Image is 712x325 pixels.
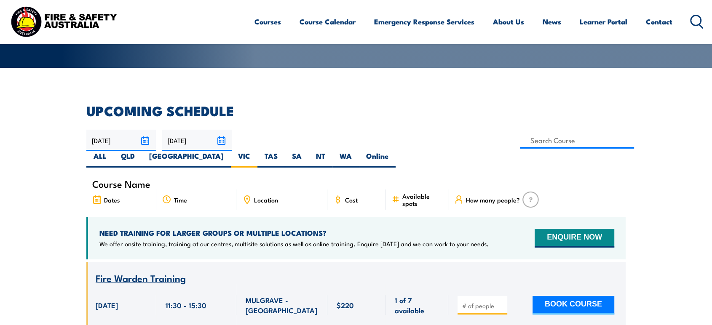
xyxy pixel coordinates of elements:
h2: UPCOMING SCHEDULE [86,104,626,116]
label: SA [285,151,309,168]
label: WA [332,151,359,168]
label: ALL [86,151,114,168]
label: [GEOGRAPHIC_DATA] [142,151,231,168]
a: Contact [646,11,672,33]
span: Time [174,196,187,203]
span: MULGRAVE - [GEOGRAPHIC_DATA] [246,295,318,315]
a: Emergency Response Services [374,11,474,33]
h4: NEED TRAINING FOR LARGER GROUPS OR MULTIPLE LOCATIONS? [99,228,489,237]
a: Courses [254,11,281,33]
a: Fire Warden Training [96,273,186,284]
a: News [543,11,561,33]
a: Course Calendar [300,11,356,33]
span: [DATE] [96,300,118,310]
span: Location [254,196,278,203]
button: BOOK COURSE [533,296,614,314]
label: QLD [114,151,142,168]
label: TAS [257,151,285,168]
label: NT [309,151,332,168]
span: 1 of 7 available [395,295,439,315]
span: Dates [104,196,120,203]
input: # of people [462,301,504,310]
label: Online [359,151,396,168]
input: From date [86,130,156,151]
p: We offer onsite training, training at our centres, multisite solutions as well as online training... [99,240,489,248]
span: Available spots [402,192,442,207]
span: 11:30 - 15:30 [166,300,206,310]
span: Fire Warden Training [96,271,186,285]
a: Learner Portal [580,11,627,33]
button: ENQUIRE NOW [535,229,614,248]
a: About Us [493,11,524,33]
input: Search Course [520,132,634,149]
input: To date [162,130,232,151]
label: VIC [231,151,257,168]
span: Cost [345,196,358,203]
span: How many people? [466,196,520,203]
span: $220 [337,300,354,310]
span: Course Name [92,180,150,187]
